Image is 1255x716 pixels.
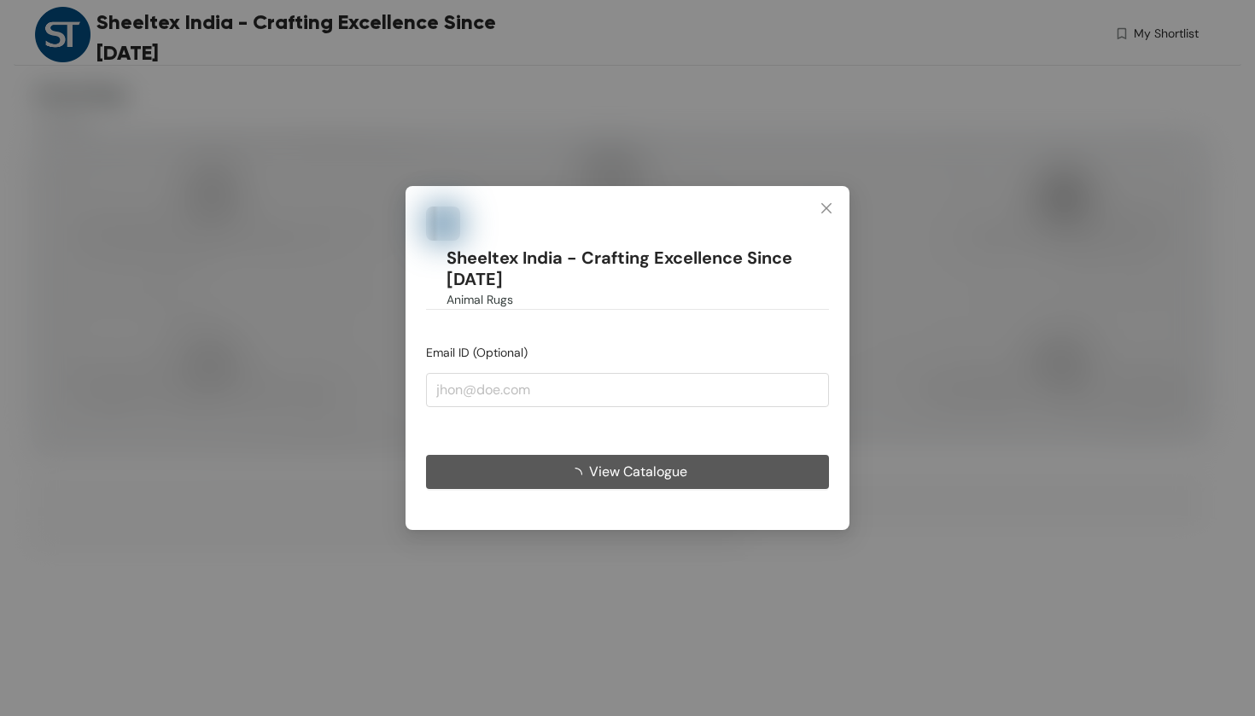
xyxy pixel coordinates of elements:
img: Buyer Portal [426,207,460,241]
button: Close [803,186,849,232]
button: View Catalogue [426,455,829,489]
span: Email ID (Optional) [426,345,528,360]
span: loading [569,468,589,481]
input: jhon@doe.com [426,373,829,407]
span: View Catalogue [589,461,687,482]
span: close [820,201,833,215]
span: Animal Rugs [447,290,513,309]
h1: Sheeltex India - Crafting Excellence Since [DATE] [447,247,829,289]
